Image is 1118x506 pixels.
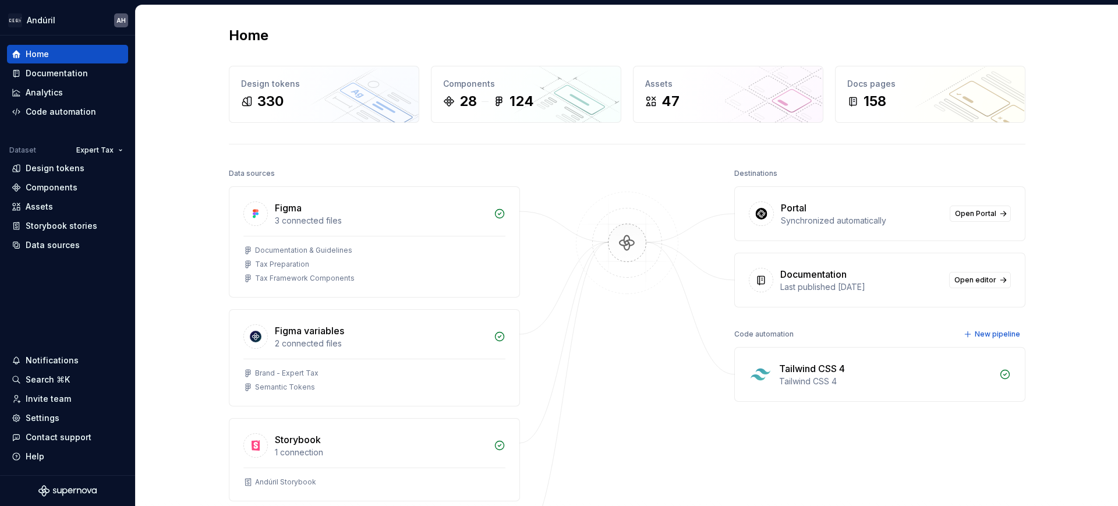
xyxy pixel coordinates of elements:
a: Code automation [7,102,128,121]
div: 47 [661,92,680,111]
div: Tax Preparation [255,260,309,269]
div: Dataset [9,146,36,155]
div: Andúril Storybook [255,477,316,487]
div: Assets [645,78,811,90]
div: 330 [257,92,284,111]
div: Help [26,451,44,462]
svg: Supernova Logo [38,485,97,497]
button: Contact support [7,428,128,447]
div: Destinations [734,165,777,182]
button: Notifications [7,351,128,370]
a: Documentation [7,64,128,83]
a: Design tokens330 [229,66,419,123]
div: 28 [459,92,477,111]
a: Design tokens [7,159,128,178]
div: Tax Framework Components [255,274,355,283]
button: New pipeline [960,326,1025,342]
div: Figma variables [275,324,344,338]
h2: Home [229,26,268,45]
a: Data sources [7,236,128,254]
div: Semantic Tokens [255,383,315,392]
div: Data sources [229,165,275,182]
button: Expert Tax [71,142,128,158]
a: Components28124 [431,66,621,123]
a: Figma variables2 connected filesBrand - Expert TaxSemantic Tokens [229,309,520,406]
div: 2 connected files [275,338,487,349]
div: Documentation [780,267,847,281]
a: Invite team [7,390,128,408]
div: Documentation & Guidelines [255,246,352,255]
a: Home [7,45,128,63]
button: Help [7,447,128,466]
a: Storybook stories [7,217,128,235]
div: Code automation [26,106,96,118]
a: Open Portal [950,206,1011,222]
div: Docs pages [847,78,1013,90]
a: Storybook1 connectionAndúril Storybook [229,418,520,501]
a: Open editor [949,272,1011,288]
button: AndúrilAH [2,8,133,33]
div: Tailwind CSS 4 [779,362,845,376]
div: Last published [DATE] [780,281,942,293]
div: Notifications [26,355,79,366]
a: Docs pages158 [835,66,1025,123]
span: Expert Tax [76,146,114,155]
div: Tailwind CSS 4 [779,376,992,387]
a: Assets [7,197,128,216]
a: Figma3 connected filesDocumentation & GuidelinesTax PreparationTax Framework Components [229,186,520,298]
div: Invite team [26,393,71,405]
div: Storybook stories [26,220,97,232]
div: 3 connected files [275,215,487,227]
div: Settings [26,412,59,424]
div: Components [443,78,609,90]
div: Search ⌘K [26,374,70,385]
span: Open Portal [955,209,996,218]
div: Portal [781,201,806,215]
div: Home [26,48,49,60]
div: Andúril [27,15,55,26]
a: Components [7,178,128,197]
div: 158 [864,92,886,111]
div: Analytics [26,87,63,98]
a: Settings [7,409,128,427]
div: Figma [275,201,302,215]
div: Components [26,182,77,193]
button: Search ⌘K [7,370,128,389]
div: Documentation [26,68,88,79]
span: New pipeline [975,330,1020,339]
div: Code automation [734,326,794,342]
div: 124 [510,92,534,111]
img: 572984b3-56a8-419d-98bc-7b186c70b928.png [8,13,22,27]
div: Brand - Expert Tax [255,369,319,378]
div: 1 connection [275,447,487,458]
a: Analytics [7,83,128,102]
div: Contact support [26,431,91,443]
div: Assets [26,201,53,213]
div: Design tokens [26,162,84,174]
div: AH [116,16,126,25]
div: Synchronized automatically [781,215,943,227]
div: Storybook [275,433,321,447]
a: Assets47 [633,66,823,123]
span: Open editor [954,275,996,285]
div: Design tokens [241,78,407,90]
div: Data sources [26,239,80,251]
